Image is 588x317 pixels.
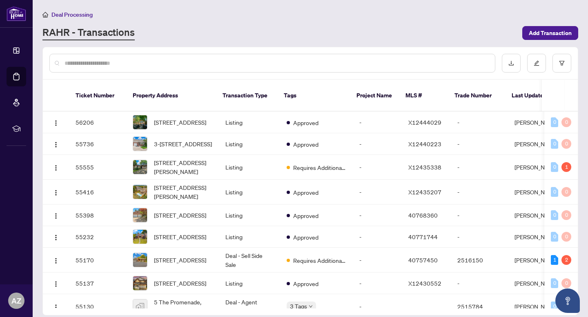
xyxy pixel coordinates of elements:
span: Requires Additional Docs [293,256,346,265]
img: thumbnail-img [133,253,147,267]
td: - [451,226,508,248]
td: - [353,133,402,155]
img: thumbnail-img [133,115,147,129]
td: Listing [219,205,280,226]
span: down [309,304,313,308]
img: Logo [53,120,59,126]
div: 1 [561,162,571,172]
td: 55416 [69,180,126,205]
div: 1 [551,255,558,265]
div: 0 [561,232,571,242]
th: MLS # [399,80,448,112]
img: logo [7,6,26,21]
span: [STREET_ADDRESS] [154,255,206,264]
td: 55170 [69,248,126,273]
span: Approved [293,279,318,288]
span: [STREET_ADDRESS][PERSON_NAME] [154,183,212,201]
td: [PERSON_NAME] [508,248,569,273]
span: X12440223 [408,140,441,147]
button: Logo [49,209,62,222]
img: Logo [53,189,59,196]
button: Open asap [555,288,580,313]
td: - [353,112,402,133]
img: thumbnail-img [133,276,147,290]
td: 55137 [69,273,126,294]
td: [PERSON_NAME] [508,133,569,155]
button: download [502,54,521,73]
td: Listing [219,112,280,133]
td: - [451,205,508,226]
td: - [451,112,508,133]
span: [STREET_ADDRESS][PERSON_NAME] [154,158,212,176]
div: 0 [551,302,558,311]
span: X12435207 [408,188,441,196]
div: 0 [561,187,571,197]
span: edit [534,60,539,66]
span: Add Transaction [529,26,572,40]
td: 55555 [69,155,126,180]
th: Ticket Number [69,80,126,112]
div: 0 [561,278,571,288]
span: download [508,60,514,66]
td: - [353,226,402,248]
span: Approved [293,140,318,149]
img: Logo [53,213,59,219]
td: - [353,248,402,273]
span: 40771744 [408,233,438,240]
img: thumbnail-img [133,208,147,222]
div: 0 [551,232,558,242]
span: filter [559,60,565,66]
th: Last Updated By [505,80,566,112]
td: Listing [219,273,280,294]
td: [PERSON_NAME] [508,112,569,133]
td: Listing [219,226,280,248]
td: 55398 [69,205,126,226]
span: Requires Additional Docs [293,163,346,172]
div: 0 [551,210,558,220]
span: 3 Tags [290,302,307,311]
div: 0 [551,139,558,149]
div: 0 [551,278,558,288]
td: 55232 [69,226,126,248]
span: [STREET_ADDRESS] [154,232,206,241]
img: Logo [53,258,59,264]
button: Logo [49,137,62,150]
th: Tags [277,80,350,112]
span: Approved [293,233,318,242]
td: - [451,155,508,180]
a: RAHR - Transactions [42,26,135,40]
td: Listing [219,155,280,180]
td: [PERSON_NAME] [508,226,569,248]
td: Deal - Sell Side Sale [219,248,280,273]
th: Project Name [350,80,399,112]
td: [PERSON_NAME] [508,273,569,294]
img: Logo [53,165,59,171]
span: [STREET_ADDRESS] [154,118,206,127]
span: 3-[STREET_ADDRESS] [154,139,212,148]
button: Logo [49,230,62,243]
td: - [451,133,508,155]
td: 2516150 [451,248,508,273]
span: AZ [11,295,21,306]
img: thumbnail-img [133,230,147,244]
button: Add Transaction [522,26,578,40]
span: Approved [293,188,318,197]
div: 0 [561,210,571,220]
td: Listing [219,133,280,155]
td: [PERSON_NAME] [508,155,569,180]
td: - [353,273,402,294]
th: Transaction Type [216,80,277,112]
td: Listing [219,180,280,205]
td: - [353,155,402,180]
button: edit [527,54,546,73]
span: [STREET_ADDRESS] [154,211,206,220]
th: Property Address [126,80,216,112]
div: 0 [561,117,571,127]
td: - [451,273,508,294]
span: 40757450 [408,256,438,264]
span: 40768360 [408,211,438,219]
td: [PERSON_NAME] [508,205,569,226]
button: Logo [49,277,62,290]
div: 0 [551,117,558,127]
span: X12444029 [408,119,441,126]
